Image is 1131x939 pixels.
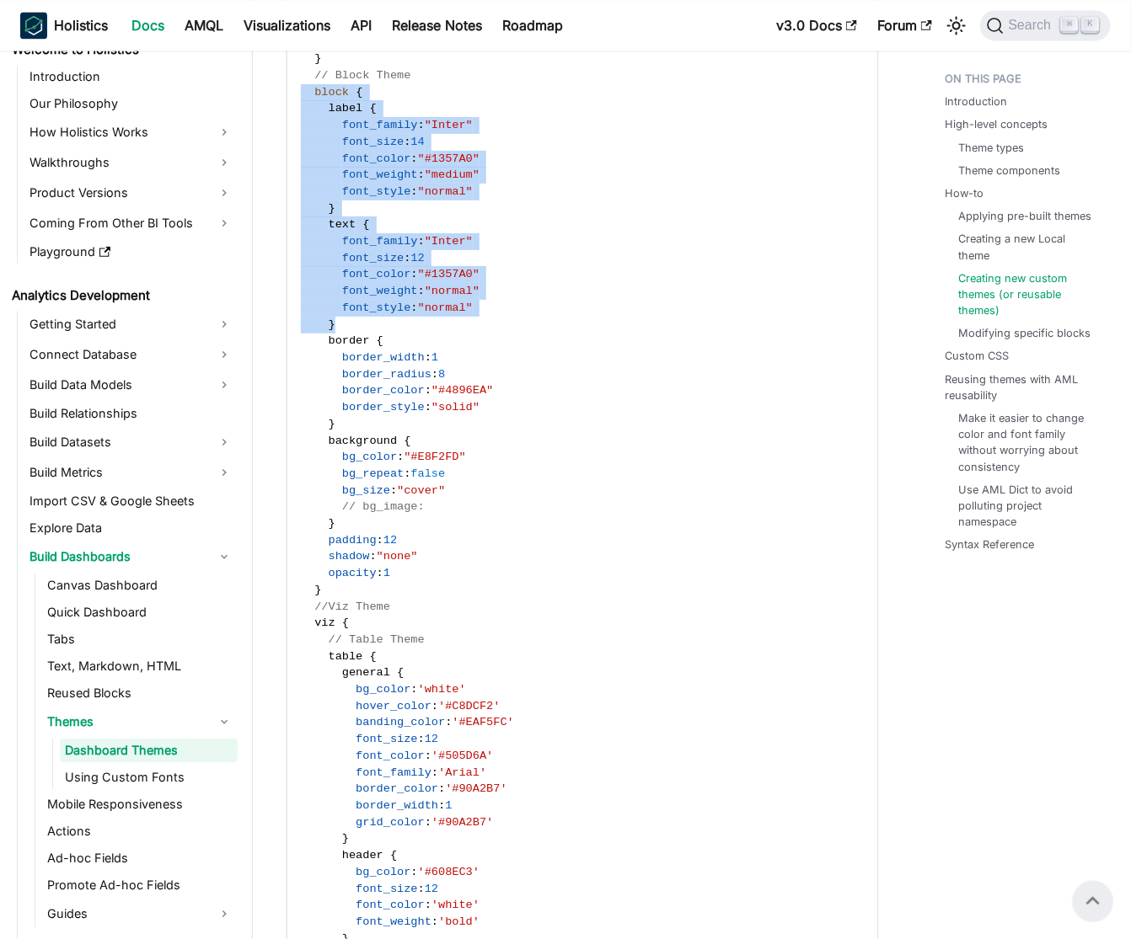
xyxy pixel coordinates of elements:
a: Theme types [959,140,1025,156]
a: Custom CSS [946,348,1010,364]
span: font_family [356,766,431,779]
span: : [377,567,383,579]
span: } [314,584,321,596]
span: } [329,318,335,331]
span: // Block Theme [314,69,410,82]
span: 1 [431,351,438,364]
span: 12 [425,733,438,745]
span: "#4896EA" [431,384,493,397]
span: grid_color [356,816,425,829]
a: Product Versions [24,179,238,206]
a: Theme components [959,163,1061,179]
span: : [404,136,410,148]
span: font_size [356,883,417,895]
span: font_color [342,152,411,165]
span: : [425,816,431,829]
span: "medium" [425,168,480,181]
span: : [411,683,418,696]
span: "#1357A0" [418,268,480,280]
span: block [314,86,349,99]
span: } [329,202,335,215]
span: : [418,285,425,297]
span: "Inter" [425,235,473,248]
span: font_size [356,733,417,745]
span: padding [329,534,377,547]
span: "#1357A0" [418,152,480,165]
span: "normal" [418,185,473,198]
a: How-to [946,185,984,201]
span: border_color [342,384,425,397]
span: hover_color [356,700,431,712]
span: { [390,849,397,862]
a: Build Metrics [24,459,238,486]
span: 'white' [418,683,466,696]
span: bg_size [342,484,390,497]
span: font_size [342,252,404,264]
span: : [438,799,445,812]
a: Build Relationships [24,402,238,425]
a: Mobile Responsiveness [42,792,238,816]
a: Forum [867,12,942,39]
span: : [418,168,425,181]
a: Build Data Models [24,371,238,398]
a: Reusing themes with AML reusability [946,371,1105,403]
span: font_color [342,268,411,280]
span: '#90A2B7' [445,782,507,795]
kbd: ⌘ [1061,17,1078,32]
span: 14 [411,136,425,148]
a: Creating a new Local theme [959,231,1098,263]
span: : [445,716,452,728]
a: Promote Ad-hoc Fields [42,873,238,897]
span: border_radius [342,368,431,381]
span: : [418,235,425,248]
a: Applying pre-built themes [959,208,1092,224]
a: Docs [121,12,174,39]
span: 1 [445,799,452,812]
span: : [397,451,404,463]
span: opacity [329,567,377,579]
span: : [418,733,425,745]
a: Import CSV & Google Sheets [24,489,238,513]
span: font_family [342,119,418,131]
span: 'Arial' [438,766,486,779]
span: { [370,650,377,663]
span: : [404,467,410,480]
a: Make it easier to change color and font family without worrying about consistency [959,410,1098,475]
span: font_size [342,136,404,148]
span: : [404,252,410,264]
span: Search [1004,18,1062,33]
span: table [329,650,363,663]
b: Holistics [54,15,108,35]
span: text [329,218,356,231]
span: : [411,152,418,165]
span: // bg_image: [342,500,425,513]
span: general [342,666,390,679]
span: : [431,766,438,779]
span: : [411,268,418,280]
span: : [431,915,438,928]
span: '#C8DCF2' [438,700,500,712]
span: border_width [356,799,438,812]
span: border_width [342,351,425,364]
a: High-level concepts [946,116,1048,132]
button: Search (Command+K) [980,10,1111,40]
span: { [377,334,383,347]
span: "cover" [397,484,445,497]
span: : [431,368,438,381]
a: Our Philosophy [24,92,238,115]
a: Tabs [42,627,238,651]
span: header [342,849,383,862]
a: Use AML Dict to avoid polluting project namespace [959,482,1098,531]
span: } [329,517,335,530]
span: 1 [383,567,390,579]
a: Walkthroughs [24,149,238,176]
a: Getting Started [24,311,238,338]
span: : [418,883,425,895]
span: bg_color [356,683,410,696]
span: "none" [377,550,418,563]
span: : [377,534,383,547]
span: 'white' [431,899,480,911]
span: : [425,401,431,413]
span: : [425,899,431,911]
img: Holistics [20,12,47,39]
